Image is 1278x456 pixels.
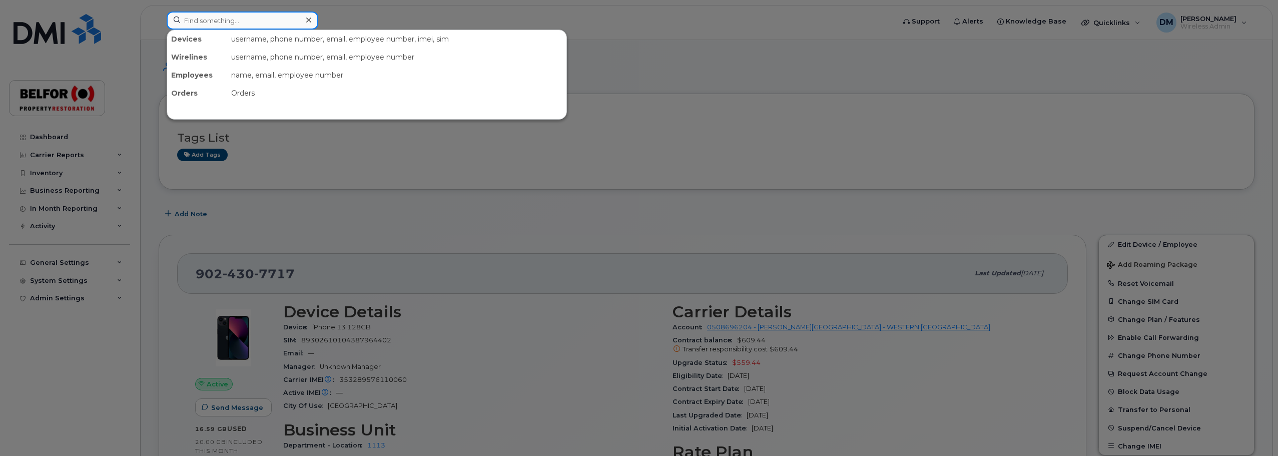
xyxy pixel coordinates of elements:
[167,30,227,48] div: Devices
[227,48,566,66] div: username, phone number, email, employee number
[227,30,566,48] div: username, phone number, email, employee number, imei, sim
[167,48,227,66] div: Wirelines
[167,66,227,84] div: Employees
[167,84,227,102] div: Orders
[227,84,566,102] div: Orders
[227,66,566,84] div: name, email, employee number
